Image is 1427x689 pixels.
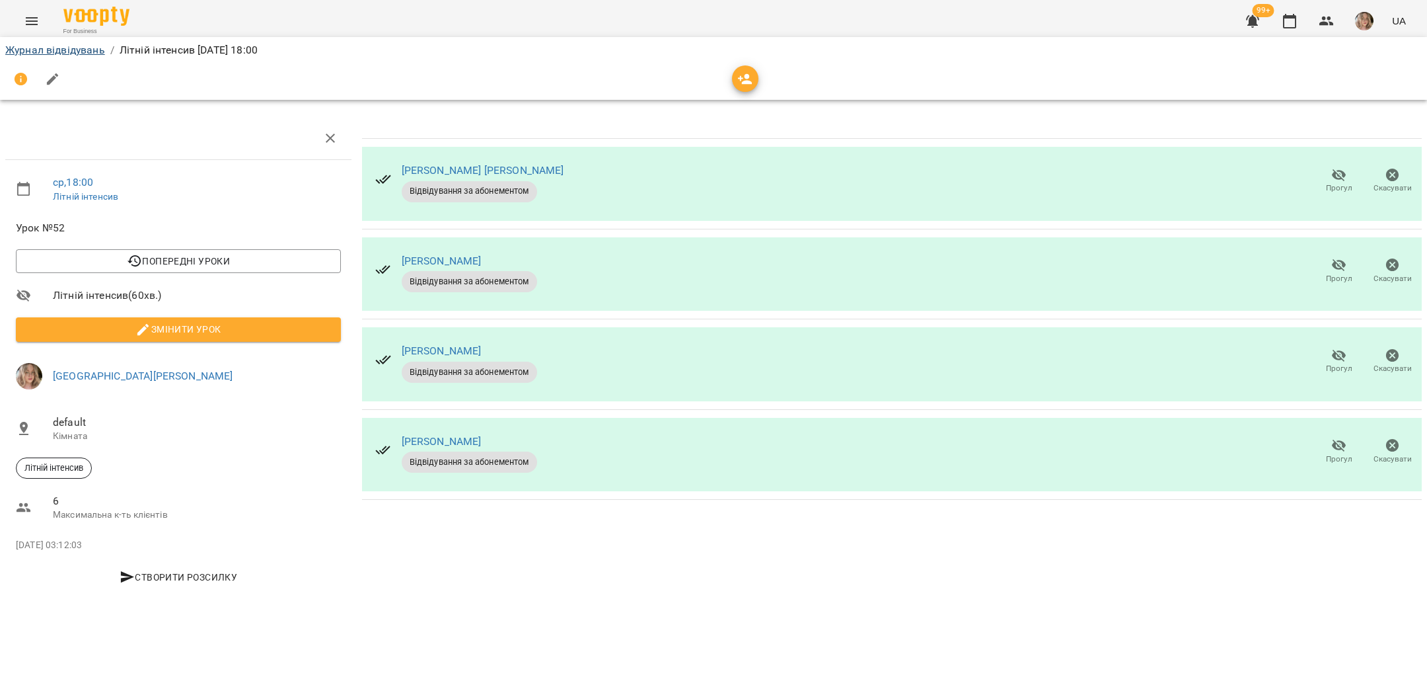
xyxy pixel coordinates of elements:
button: Скасувати [1366,163,1419,200]
span: Урок №52 [16,220,341,236]
button: UA [1387,9,1411,33]
div: Літній інтенсив [16,458,92,479]
a: Журнал відвідувань [5,44,105,56]
span: Прогул [1326,454,1352,465]
p: Максимальна к-ть клієнтів [53,508,341,522]
span: 99+ [1253,4,1274,17]
span: Відвідування за абонементом [402,366,537,378]
button: Прогул [1312,434,1366,471]
a: [PERSON_NAME] [402,255,482,267]
button: Скасувати [1366,343,1419,380]
p: Літній інтенсив [DATE] 18:00 [120,42,258,58]
span: Прогул [1326,182,1352,194]
button: Скасувати [1366,253,1419,290]
p: Кімната [53,430,341,443]
button: Скасувати [1366,434,1419,471]
button: Прогул [1312,163,1366,200]
span: Відвідування за абонементом [402,185,537,197]
span: UA [1392,14,1406,28]
span: 6 [53,493,341,509]
button: Створити розсилку [16,565,341,589]
li: / [110,42,114,58]
button: Прогул [1312,343,1366,380]
span: Відвідування за абонементом [402,456,537,468]
span: Скасувати [1373,182,1412,194]
span: Прогул [1326,273,1352,284]
span: Відвідування за абонементом [402,276,537,288]
button: Прогул [1312,253,1366,290]
a: [PERSON_NAME] [402,344,482,357]
nav: breadcrumb [5,42,1422,58]
span: Змінити урок [26,321,330,337]
span: Прогул [1326,363,1352,374]
img: 96e0e92443e67f284b11d2ea48a6c5b1.jpg [16,363,42,389]
a: [PERSON_NAME] [402,435,482,448]
span: Літній інтенсив ( 60 хв. ) [53,288,341,304]
button: Попередні уроки [16,249,341,273]
span: Скасувати [1373,273,1412,284]
span: default [53,415,341,430]
span: Літній інтенсив [17,462,91,474]
p: [DATE] 03:12:03 [16,539,341,552]
button: Menu [16,5,48,37]
span: Попередні уроки [26,253,330,269]
img: Voopty Logo [63,7,129,26]
span: For Business [63,27,129,36]
button: Змінити урок [16,317,341,341]
a: ср , 18:00 [53,176,93,188]
span: Створити розсилку [21,569,336,585]
span: Скасувати [1373,454,1412,465]
a: Літній інтенсив [53,191,118,202]
a: [PERSON_NAME] [PERSON_NAME] [402,164,564,177]
span: Скасувати [1373,363,1412,374]
a: [GEOGRAPHIC_DATA][PERSON_NAME] [53,370,233,382]
img: 96e0e92443e67f284b11d2ea48a6c5b1.jpg [1355,12,1373,30]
